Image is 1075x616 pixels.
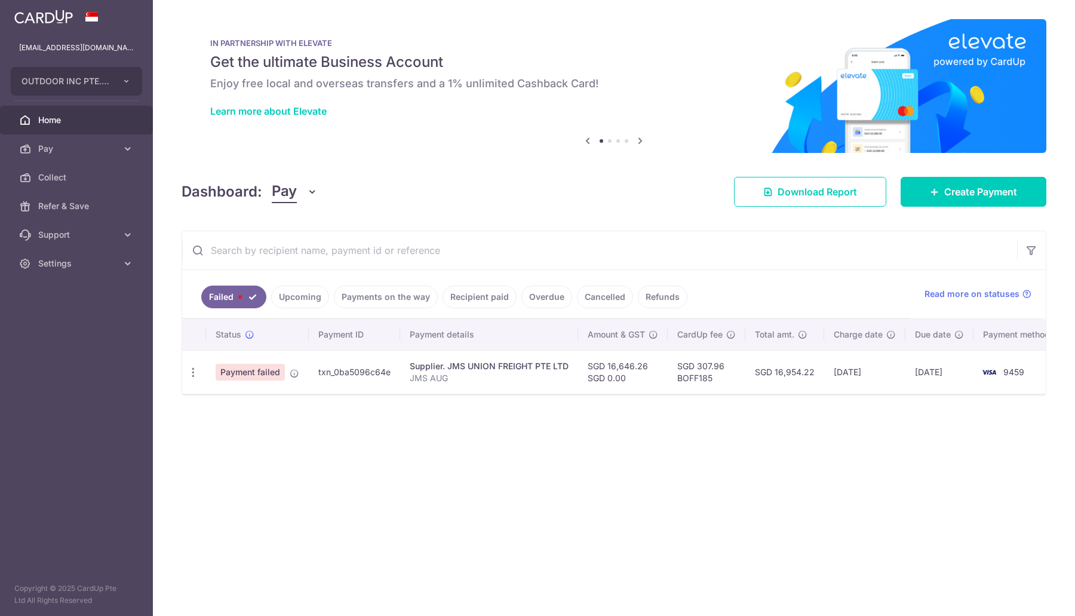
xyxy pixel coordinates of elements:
[638,286,687,308] a: Refunds
[38,258,117,269] span: Settings
[272,180,318,203] button: Pay
[14,10,73,24] img: CardUp
[216,364,285,381] span: Payment failed
[577,286,633,308] a: Cancelled
[182,181,262,203] h4: Dashboard:
[182,231,1017,269] input: Search by recipient name, payment id or reference
[11,67,142,96] button: OUTDOOR INC PTE. LTD.
[334,286,438,308] a: Payments on the way
[834,329,883,341] span: Charge date
[38,114,117,126] span: Home
[19,42,134,54] p: [EMAIL_ADDRESS][DOMAIN_NAME]
[410,360,569,372] div: Supplier. JMS UNION FREIGHT PTE LTD
[901,177,1046,207] a: Create Payment
[38,143,117,155] span: Pay
[521,286,572,308] a: Overdue
[210,38,1018,48] p: IN PARTNERSHIP WITH ELEVATE
[905,350,973,394] td: [DATE]
[677,329,723,341] span: CardUp fee
[915,329,951,341] span: Due date
[210,105,327,117] a: Learn more about Elevate
[272,180,297,203] span: Pay
[443,286,517,308] a: Recipient paid
[977,365,1001,379] img: Bank Card
[1003,367,1024,377] span: 9459
[38,229,117,241] span: Support
[745,350,824,394] td: SGD 16,954.22
[778,185,857,199] span: Download Report
[755,329,794,341] span: Total amt.
[734,177,886,207] a: Download Report
[588,329,645,341] span: Amount & GST
[271,286,329,308] a: Upcoming
[309,319,400,350] th: Payment ID
[182,19,1046,153] img: Renovation banner
[400,319,578,350] th: Payment details
[38,171,117,183] span: Collect
[21,75,110,87] span: OUTDOOR INC PTE. LTD.
[410,372,569,384] p: JMS AUG
[944,185,1017,199] span: Create Payment
[973,319,1064,350] th: Payment method
[668,350,745,394] td: SGD 307.96 BOFF185
[216,329,241,341] span: Status
[578,350,668,394] td: SGD 16,646.26 SGD 0.00
[309,350,400,394] td: txn_0ba5096c64e
[924,288,1031,300] a: Read more on statuses
[38,200,117,212] span: Refer & Save
[210,53,1018,72] h5: Get the ultimate Business Account
[824,350,905,394] td: [DATE]
[210,76,1018,91] h6: Enjoy free local and overseas transfers and a 1% unlimited Cashback Card!
[201,286,266,308] a: Failed
[924,288,1019,300] span: Read more on statuses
